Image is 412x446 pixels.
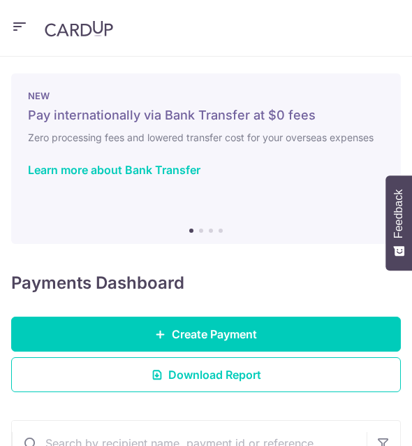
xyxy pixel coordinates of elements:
[11,272,184,294] h4: Payments Dashboard
[168,366,261,383] span: Download Report
[28,90,384,101] p: NEW
[11,357,401,392] a: Download Report
[11,317,401,352] a: Create Payment
[28,129,384,146] h6: Zero processing fees and lowered transfer cost for your overseas expenses
[385,175,412,271] button: Feedback - Show survey
[392,189,405,238] span: Feedback
[28,107,384,124] h5: Pay internationally via Bank Transfer at $0 fees
[45,20,113,37] img: CardUp
[28,163,200,177] a: Learn more about Bank Transfer
[172,326,257,343] span: Create Payment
